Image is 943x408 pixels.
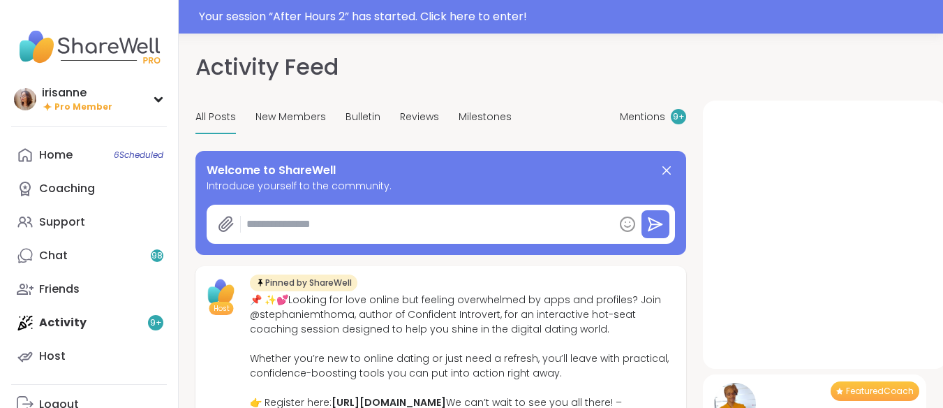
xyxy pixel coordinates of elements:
a: Friends [11,272,167,306]
span: Featured Coach [846,386,914,397]
div: Friends [39,282,80,297]
img: irisanne [14,88,36,110]
div: Home [39,147,73,163]
span: 9 + [673,111,685,123]
div: Host [39,349,66,364]
a: Chat98 [11,239,167,272]
span: Reviews [400,110,439,124]
div: Your session “ After Hours 2 ” has started. Click here to enter! [199,8,935,25]
img: ShareWell [204,275,239,309]
span: Bulletin [346,110,380,124]
span: All Posts [195,110,236,124]
span: Milestones [459,110,512,124]
div: Support [39,214,85,230]
div: Chat [39,248,68,263]
a: Home6Scheduled [11,138,167,172]
span: Welcome to ShareWell [207,162,336,179]
span: Host [214,303,230,314]
span: 98 [151,250,163,262]
h1: Activity Feed [195,50,339,84]
span: New Members [255,110,326,124]
div: irisanne [42,85,112,101]
span: Mentions [620,110,665,124]
img: ShareWell Nav Logo [11,22,167,71]
span: Introduce yourself to the community. [207,179,675,194]
div: Pinned by ShareWell [250,275,357,291]
span: 6 Scheduled [114,150,163,161]
a: Host [11,340,167,373]
a: Coaching [11,172,167,205]
a: Support [11,205,167,239]
div: Coaching [39,181,95,196]
span: Pro Member [54,101,112,113]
